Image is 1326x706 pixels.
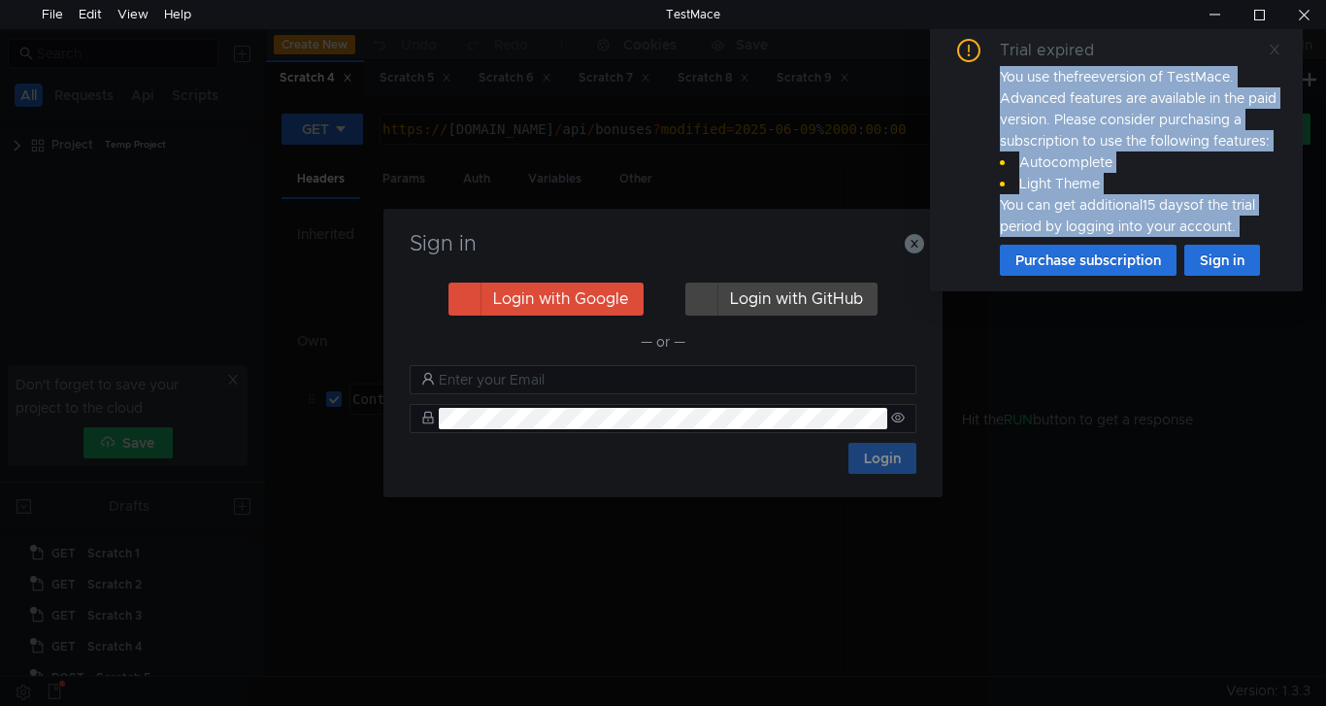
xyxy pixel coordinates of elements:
li: Light Theme [1000,173,1279,194]
div: Trial expired [1000,39,1117,62]
button: Sign in [1184,245,1260,276]
div: — or — [410,330,916,353]
span: 15 days [1143,196,1190,214]
div: You use the version of TestMace. Advanced features are available in the paid version. Please cons... [1000,66,1279,237]
button: Purchase subscription [1000,245,1177,276]
input: Enter your Email [439,369,905,390]
button: Login with Google [448,283,644,316]
li: Autocomplete [1000,151,1279,173]
button: Login with GitHub [685,283,878,316]
h3: Sign in [407,232,919,255]
span: free [1074,68,1099,85]
div: You can get additional of the trial period by logging into your account. [1000,194,1279,237]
